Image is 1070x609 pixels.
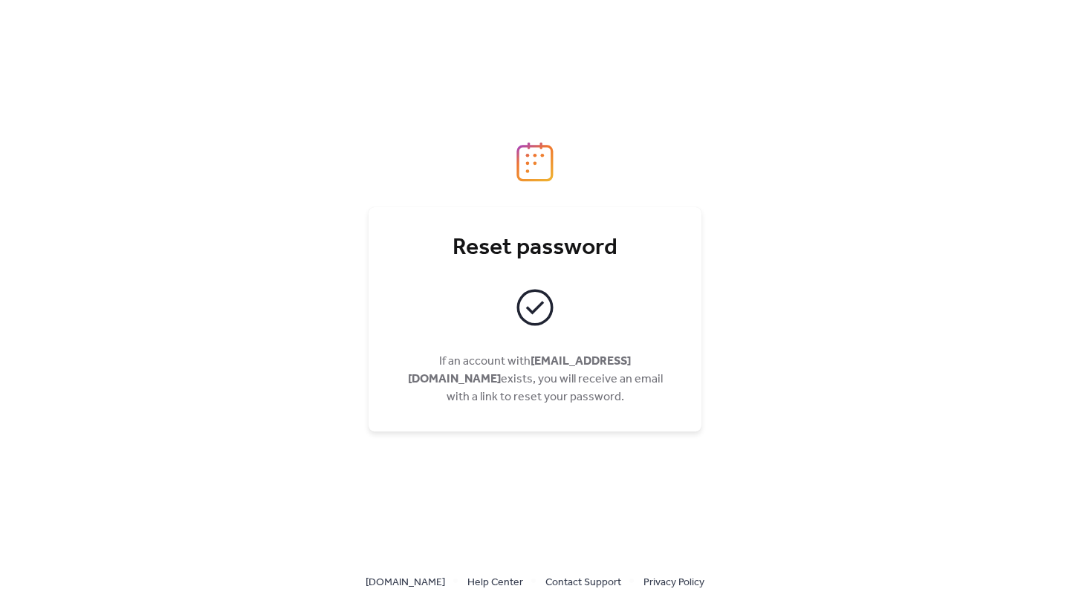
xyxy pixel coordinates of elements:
[398,233,672,263] div: Reset password
[643,574,704,592] span: Privacy Policy
[643,573,704,591] a: Privacy Policy
[408,350,632,391] b: [EMAIL_ADDRESS][DOMAIN_NAME]
[545,573,621,591] a: Contact Support
[516,142,554,182] img: logo
[366,574,445,592] span: [DOMAIN_NAME]
[366,573,445,591] a: [DOMAIN_NAME]
[545,574,621,592] span: Contact Support
[467,573,523,591] a: Help Center
[467,574,523,592] span: Help Center
[408,350,663,408] span: If an account with exists, you will receive an email with a link to reset your password.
